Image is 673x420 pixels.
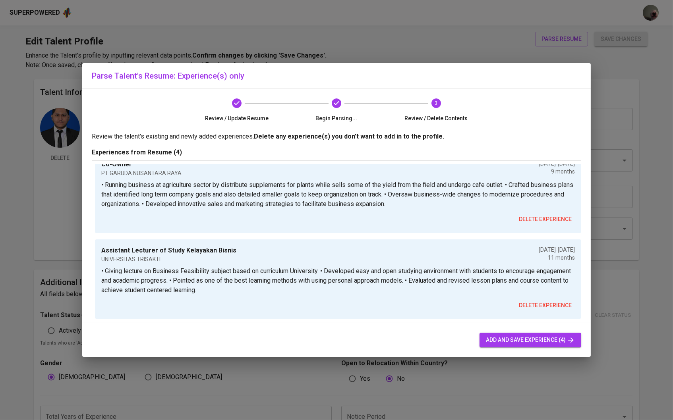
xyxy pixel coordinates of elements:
[101,160,182,169] p: Co-Owner
[519,214,572,224] span: delete experience
[539,254,575,262] p: 11 months
[92,132,581,141] p: Review the talent's existing and newly added experiences.
[539,246,575,254] p: [DATE] - [DATE]
[92,69,581,82] h6: Parse Talent's Resume: Experience(s) only
[101,266,575,295] p: • Giving lecture on Business Feasibility subject based on curriculum University. • Developed easy...
[101,169,182,177] p: PT GARUDA NUSANTARA RAYA
[539,168,575,175] p: 9 months
[101,180,575,209] p: • Running business at agriculture sector by distribute supplements for plants while sells some of...
[519,301,572,310] span: delete experience
[389,114,483,122] span: Review / Delete Contents
[254,133,444,140] b: Delete any experience(s) you don't want to add in to the profile.
[435,100,437,106] text: 3
[486,335,575,345] span: add and save experience (4)
[101,246,236,255] p: Assistant Lecturer of Study Kelayakan Bisnis
[92,148,581,157] p: Experiences from Resume (4)
[516,212,575,227] button: delete experience
[539,160,575,168] p: [DATE] - [DATE]
[101,255,236,263] p: UNIVERSITAS TRISAKTI
[290,114,383,122] span: Begin Parsing...
[480,333,581,347] button: add and save experience (4)
[516,298,575,313] button: delete experience
[190,114,284,122] span: Review / Update Resume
